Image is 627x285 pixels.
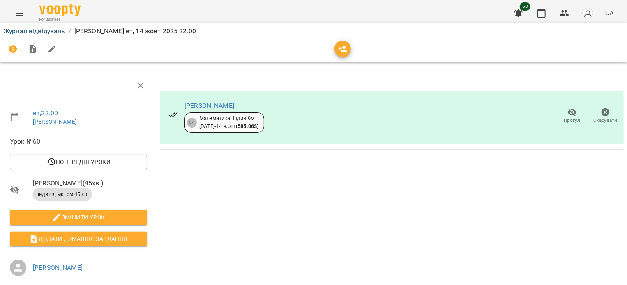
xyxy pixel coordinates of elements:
[236,123,258,129] b: ( 585.06 $ )
[582,7,594,19] img: avatar_s.png
[605,9,614,17] span: UA
[33,191,92,198] span: індивід матем 45 хв
[520,2,530,11] span: 58
[16,234,141,244] span: Додати домашнє завдання
[10,210,147,225] button: Змінити урок
[10,232,147,246] button: Додати домашнє завдання
[33,119,77,125] a: [PERSON_NAME]
[10,137,147,146] span: Урок №60
[594,117,618,124] span: Скасувати
[39,17,81,22] span: For Business
[16,157,141,167] span: Попередні уроки
[74,26,196,36] p: [PERSON_NAME] вт, 14 жовт 2025 22:00
[564,117,581,124] span: Прогул
[3,26,624,36] nav: breadcrumb
[3,27,65,35] a: Журнал відвідувань
[184,102,234,109] a: [PERSON_NAME]
[69,26,71,36] li: /
[10,155,147,169] button: Попередні уроки
[16,212,141,222] span: Змінити урок
[10,3,30,23] button: Menu
[39,4,81,16] img: Voopty Logo
[33,109,58,117] a: вт , 22:00
[33,178,147,188] span: [PERSON_NAME] ( 45 хв. )
[199,115,258,130] div: Математика: Індив 9м [DATE] - 14 жовт
[602,5,617,21] button: UA
[187,118,197,128] div: 54
[589,105,622,128] button: Скасувати
[33,264,83,271] a: [PERSON_NAME]
[556,105,589,128] button: Прогул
